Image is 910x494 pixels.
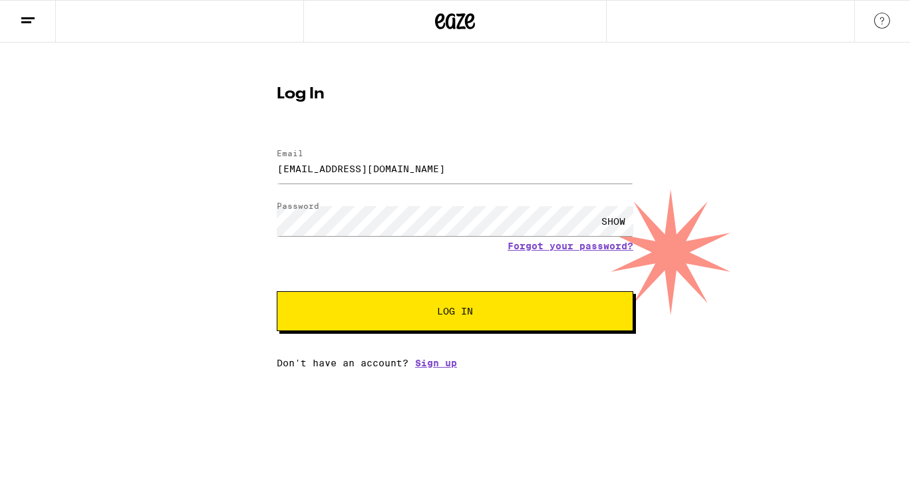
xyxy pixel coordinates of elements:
[277,201,319,210] label: Password
[277,358,633,368] div: Don't have an account?
[508,241,633,251] a: Forgot your password?
[593,206,633,236] div: SHOW
[277,149,303,158] label: Email
[277,86,633,102] h1: Log In
[277,154,633,184] input: Email
[415,358,457,368] a: Sign up
[277,291,633,331] button: Log In
[437,307,473,316] span: Log In
[8,9,96,20] span: Hi. Need any help?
